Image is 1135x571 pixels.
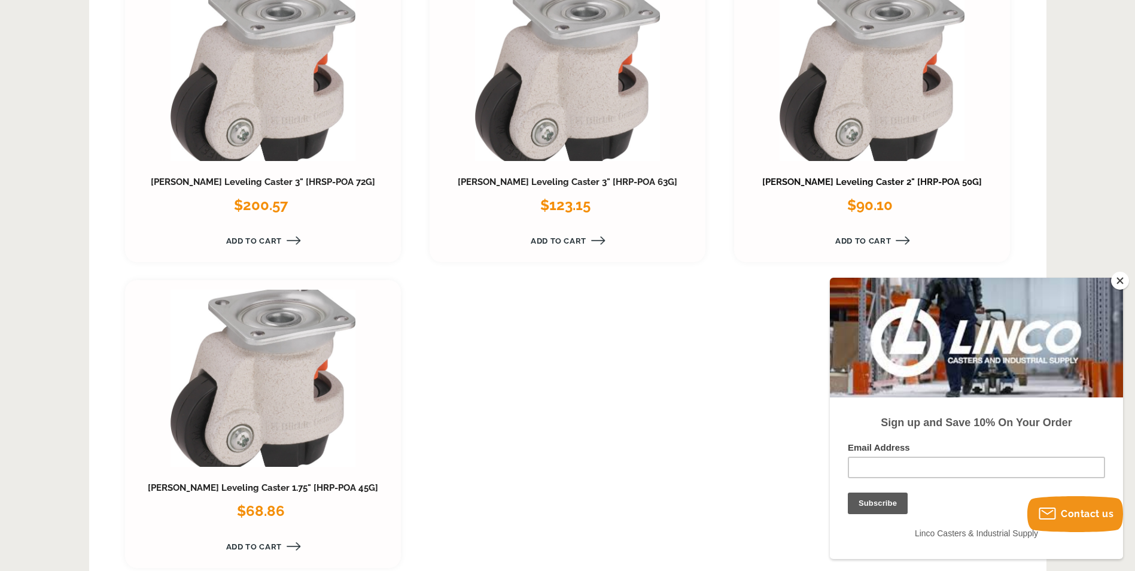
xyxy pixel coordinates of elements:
span: Add to Cart [226,542,282,551]
a: [PERSON_NAME] Leveling Caster 1.75" [HRP-POA 45G] [148,482,378,493]
a: [PERSON_NAME] Leveling Caster 3" [HRSP-POA 72G] [151,177,375,187]
span: $90.10 [847,196,893,214]
a: Add to Cart [439,229,678,253]
span: $68.86 [237,502,285,520]
span: Contact us [1061,508,1113,520]
a: Add to Cart [135,229,374,253]
strong: Sign up and Save 10% On Your Order [51,139,242,151]
span: $123.15 [540,196,591,214]
span: $200.57 [234,196,288,214]
a: Add to Cart [135,535,374,558]
button: Close [1111,272,1129,290]
label: Email Address [18,165,275,179]
a: Add to Cart [744,229,983,253]
input: Subscribe [18,215,78,236]
span: Linco Casters & Industrial Supply [85,251,208,260]
span: Add to Cart [226,236,282,245]
span: Add to Cart [531,236,586,245]
button: Contact us [1027,496,1123,532]
a: [PERSON_NAME] Leveling Caster 2" [HRP-POA 50G] [762,177,982,187]
a: [PERSON_NAME] Leveling Caster 3" [HRP-POA 63G] [458,177,677,187]
span: Add to Cart [835,236,891,245]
